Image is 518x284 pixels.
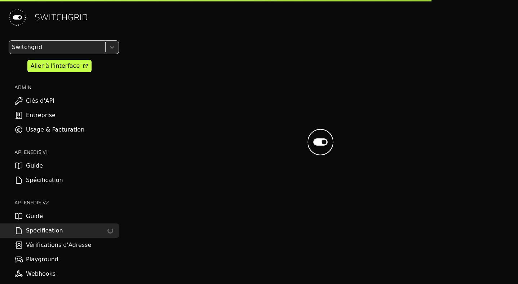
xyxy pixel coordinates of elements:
a: Aller à l'interface [27,60,92,72]
span: SWITCHGRID [35,12,88,23]
div: loading [107,227,114,234]
div: Aller à l'interface [31,62,80,70]
h2: ADMIN [14,84,119,91]
img: Switchgrid Logo [6,6,29,29]
h2: API ENEDIS v2 [14,199,119,206]
h2: API ENEDIS v1 [14,148,119,156]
